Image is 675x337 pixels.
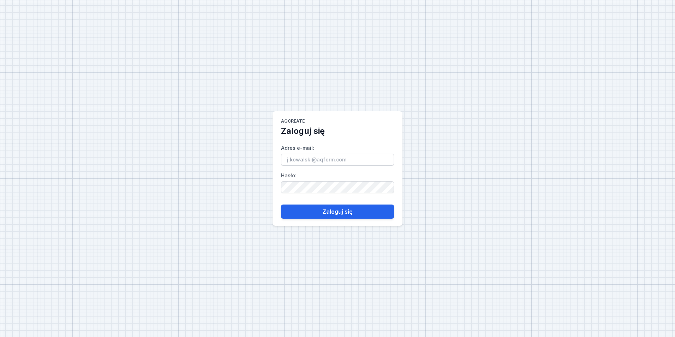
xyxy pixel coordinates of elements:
h2: Zaloguj się [281,125,325,137]
h1: AQcreate [281,118,305,125]
input: Adres e-mail: [281,154,394,166]
button: Zaloguj się [281,205,394,219]
label: Adres e-mail : [281,142,394,166]
input: Hasło: [281,181,394,193]
label: Hasło : [281,170,394,193]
